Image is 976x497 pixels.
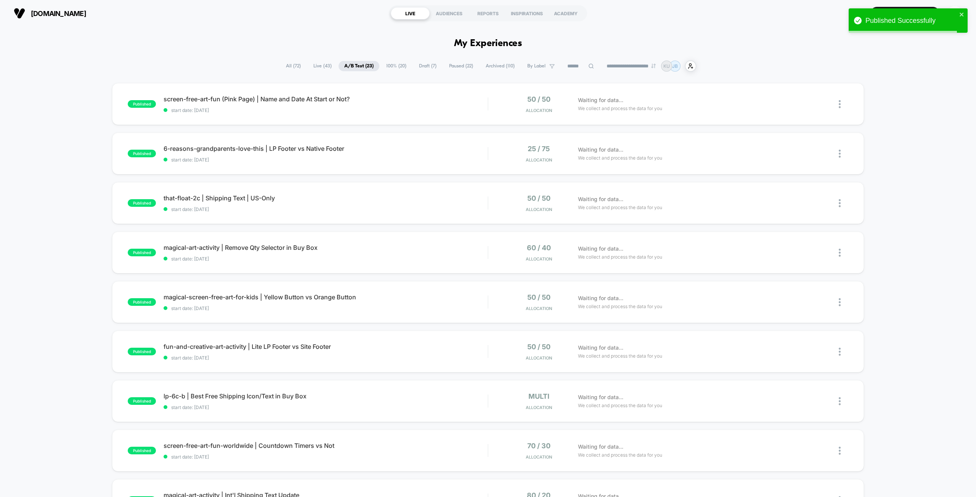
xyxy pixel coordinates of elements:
span: We collect and process the data for you [578,303,662,310]
span: Allocation [526,207,552,212]
span: Paused ( 22 ) [443,61,479,71]
span: All ( 72 ) [280,61,307,71]
span: lp-6c-b | Best Free Shipping Icon/Text in Buy Box [164,392,488,400]
div: ACADEMY [546,7,585,19]
div: INSPIRATIONS [507,7,546,19]
span: start date: [DATE] [164,107,488,113]
img: close [839,348,841,356]
span: By Label [527,63,546,69]
span: A/B Test ( 23 ) [339,61,379,71]
span: Waiting for data... [578,96,623,104]
span: We collect and process the data for you [578,402,662,409]
span: We collect and process the data for you [578,154,662,161]
img: end [651,64,656,68]
span: [DOMAIN_NAME] [31,10,86,18]
span: Allocation [526,306,552,311]
span: multi [528,392,549,400]
span: Waiting for data... [578,145,623,154]
span: 50 / 50 [527,95,551,103]
span: Allocation [526,256,552,262]
span: start date: [DATE] [164,454,488,460]
span: 6-reasons-grandparents-love-this | LP Footer vs Native Footer [164,145,488,152]
span: start date: [DATE] [164,355,488,361]
span: Draft ( 7 ) [413,61,442,71]
span: start date: [DATE] [164,206,488,212]
span: 50 / 50 [527,194,551,202]
img: Visually logo [14,8,25,19]
div: AUDIENCES [430,7,469,19]
span: start date: [DATE] [164,157,488,163]
span: We collect and process the data for you [578,451,662,459]
img: close [839,199,841,207]
span: Waiting for data... [578,393,623,401]
span: start date: [DATE] [164,256,488,262]
span: Allocation [526,355,552,361]
span: We collect and process the data for you [578,253,662,260]
span: We collect and process the data for you [578,204,662,211]
img: close [839,397,841,405]
span: Allocation [526,405,552,410]
span: We collect and process the data for you [578,352,662,360]
img: close [839,298,841,306]
span: Waiting for data... [578,294,623,302]
span: We collect and process the data for you [578,105,662,112]
p: JB [672,63,678,69]
span: that-float-2c | Shipping Text | US-Only [164,194,488,202]
img: close [839,249,841,257]
span: published [128,150,156,157]
span: Allocation [526,454,552,460]
span: 60 / 40 [527,244,551,252]
span: fun-and-creative-art-activity | Lite LP Footer vs Site Footer [164,343,488,350]
h1: My Experiences [454,38,522,49]
span: Waiting for data... [578,195,623,203]
span: screen-free-art-fun (Pink Page) | Name and Date At Start or Not? [164,95,488,103]
span: Waiting for data... [578,245,623,253]
span: 25 / 75 [528,145,550,153]
span: Waiting for data... [578,443,623,451]
span: published [128,298,156,306]
div: JB [947,6,962,21]
img: close [839,447,841,455]
span: published [128,397,156,405]
span: published [128,447,156,454]
span: published [128,249,156,256]
span: 50 / 50 [527,343,551,351]
img: close [839,150,841,158]
div: REPORTS [469,7,507,19]
span: start date: [DATE] [164,305,488,311]
button: JB [945,6,965,21]
span: Allocation [526,108,552,113]
span: magical-screen-free-art-for-kids | Yellow Button vs Orange Button [164,293,488,301]
span: Allocation [526,157,552,163]
span: start date: [DATE] [164,404,488,410]
span: Archived ( 110 ) [480,61,520,71]
span: Live ( 43 ) [308,61,337,71]
span: 50 / 50 [527,293,551,301]
span: 70 / 30 [527,442,551,450]
span: Waiting for data... [578,344,623,352]
span: published [128,100,156,108]
button: [DOMAIN_NAME] [11,7,88,19]
div: LIVE [391,7,430,19]
span: screen-free-art-fun-worldwide | Countdown Timers vs Not [164,442,488,449]
span: 100% ( 20 ) [380,61,412,71]
span: magical-art-activity | Remove Qty Selector in Buy Box [164,244,488,251]
p: KU [663,63,670,69]
img: close [839,100,841,108]
span: published [128,199,156,207]
span: published [128,348,156,355]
